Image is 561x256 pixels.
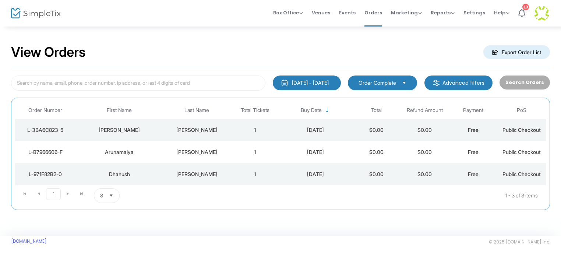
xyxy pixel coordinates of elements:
span: Marketing [391,9,422,16]
span: © 2025 [DOMAIN_NAME] Inc. [489,239,550,245]
div: L-971F82B2-0 [17,171,74,178]
span: Settings [463,3,485,22]
td: $0.00 [352,163,401,185]
img: monthly [281,79,288,87]
td: $0.00 [352,141,401,163]
div: Nangunoori [165,171,229,178]
img: filter [433,79,440,87]
th: Total Tickets [231,102,279,119]
span: Public Checkout [502,149,541,155]
span: Reports [431,9,455,16]
span: Order Complete [359,79,396,87]
h2: View Orders [11,44,86,60]
span: Last Name [184,107,209,113]
td: 1 [231,141,279,163]
span: Order Number [28,107,62,113]
span: Free [468,127,479,133]
span: Orders [364,3,382,22]
div: Arunamalya [78,148,161,156]
div: Dhanush [78,171,161,178]
span: Page 1 [46,188,61,200]
button: [DATE] - [DATE] [273,76,341,90]
span: Buy Date [301,107,322,113]
td: $0.00 [352,119,401,141]
div: L-B7966606-F [17,148,74,156]
span: Free [468,171,479,177]
span: First Name [107,107,132,113]
td: 1 [231,119,279,141]
kendo-pager-info: 1 - 3 of 3 items [193,188,538,203]
div: Abishek Priyan [78,126,161,134]
span: Help [494,9,509,16]
m-button: Advanced filters [424,76,493,90]
td: $0.00 [401,119,449,141]
span: Sortable [324,108,330,113]
span: Free [468,149,479,155]
td: $0.00 [401,163,449,185]
td: 1 [231,163,279,185]
th: Total [352,102,401,119]
div: Kabilan [165,126,229,134]
th: Refund Amount [401,102,449,119]
div: 2025-09-16 [281,171,350,178]
div: Kaliyaperumal Elamurugan [165,148,229,156]
span: Venues [312,3,330,22]
div: Data table [15,102,546,185]
m-button: Export Order List [483,45,550,59]
span: Public Checkout [502,171,541,177]
div: 2025-09-16 [281,148,350,156]
div: 10 [522,4,529,10]
span: Public Checkout [502,127,541,133]
a: [DOMAIN_NAME] [11,238,47,244]
span: Events [339,3,356,22]
input: Search by name, email, phone, order number, ip address, or last 4 digits of card [11,76,265,91]
span: PoS [517,107,526,113]
td: $0.00 [401,141,449,163]
button: Select [106,189,116,203]
div: 2025-09-17 [281,126,350,134]
button: Select [399,79,409,87]
div: [DATE] - [DATE] [292,79,329,87]
span: Payment [463,107,483,113]
span: Box Office [273,9,303,16]
div: L-3BA6C823-5 [17,126,74,134]
span: 8 [100,192,103,199]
